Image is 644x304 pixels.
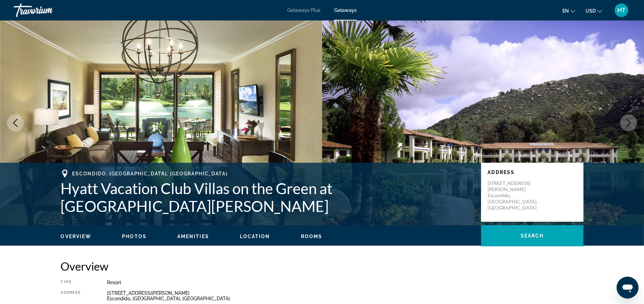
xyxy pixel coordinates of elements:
[521,233,544,238] span: Search
[61,259,584,273] h2: Overview
[562,8,569,14] span: en
[177,234,209,239] span: Amenities
[287,8,320,13] a: Getaways Plus
[617,277,639,299] iframe: Bouton de lancement de la fenêtre de messagerie
[488,180,543,211] p: [STREET_ADDRESS][PERSON_NAME] Escondido, [GEOGRAPHIC_DATA], [GEOGRAPHIC_DATA]
[301,233,323,240] button: Rooms
[107,280,584,285] div: Resort
[586,6,602,16] button: Change currency
[61,234,92,239] span: Overview
[72,171,228,176] span: Escondido, [GEOGRAPHIC_DATA], [GEOGRAPHIC_DATA]
[61,290,90,301] div: Address
[177,233,209,240] button: Amenities
[240,233,270,240] button: Location
[14,1,82,19] a: Travorium
[620,114,637,131] button: Next image
[481,225,584,246] button: Search
[617,7,626,14] span: HT
[61,179,474,215] h1: Hyatt Vacation Club Villas on the Green at [GEOGRAPHIC_DATA][PERSON_NAME]
[240,234,270,239] span: Location
[488,170,577,175] p: Address
[562,6,575,16] button: Change language
[7,114,24,131] button: Previous image
[122,233,147,240] button: Photos
[613,3,630,17] button: User Menu
[586,8,596,14] span: USD
[61,233,92,240] button: Overview
[334,8,357,13] a: Getaways
[61,280,90,285] div: Type
[107,290,584,301] div: [STREET_ADDRESS][PERSON_NAME] Escondido, [GEOGRAPHIC_DATA], [GEOGRAPHIC_DATA]
[122,234,147,239] span: Photos
[301,234,323,239] span: Rooms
